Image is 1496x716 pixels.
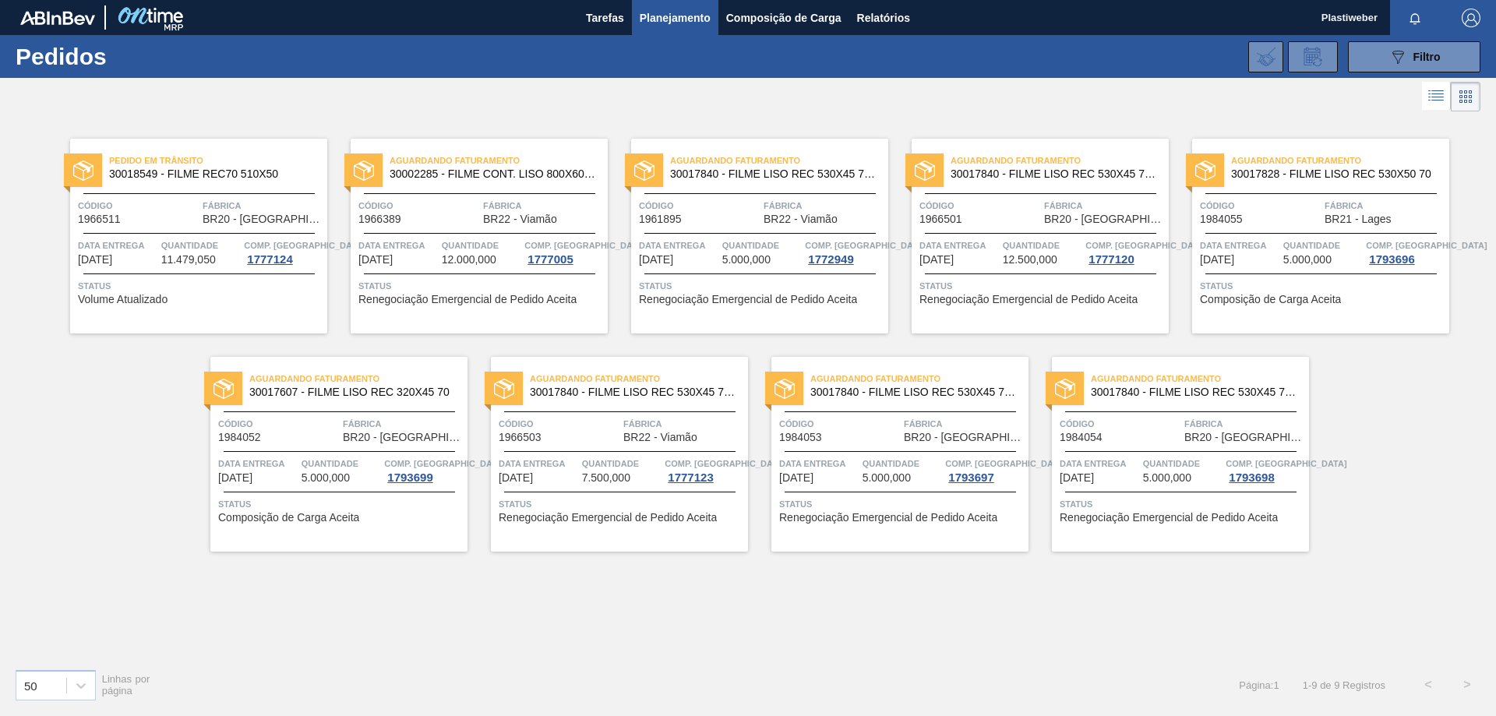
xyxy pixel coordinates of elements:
[1091,371,1309,386] span: Aguardando Faturamento
[1366,238,1445,266] a: Comp. [GEOGRAPHIC_DATA]1793696
[390,168,595,180] span: 30002285 - FILME CONT. LISO 800X60 100% RECICLADO
[919,238,999,253] span: Data entrega
[530,386,736,398] span: 30017840 - FILME LISO REC 530X45 70%
[863,456,942,471] span: Quantidade
[358,278,604,294] span: Status
[358,198,479,213] span: Código
[161,238,241,253] span: Quantidade
[78,198,199,213] span: Código
[1413,51,1441,63] span: Filtro
[582,456,662,471] span: Quantidade
[1448,665,1487,704] button: >
[1226,456,1346,471] span: Comp. Carga
[919,198,1040,213] span: Código
[639,254,673,266] span: 25/08/2025
[249,371,467,386] span: Aguardando Faturamento
[213,379,234,399] img: status
[608,139,888,333] a: statusAguardando Faturamento30017840 - FILME LISO REC 530X45 70%Código1961895FábricaBR22 - Viamão...
[945,456,1066,471] span: Comp. Carga
[1231,168,1437,180] span: 30017828 - FILME LISO REC 530X50 70
[499,496,744,512] span: Status
[764,213,838,225] span: BR22 - Viamão
[634,160,654,181] img: status
[779,416,900,432] span: Código
[1303,679,1385,691] span: 1 - 9 de 9 Registros
[1283,254,1332,266] span: 5.000,000
[951,168,1156,180] span: 30017840 - FILME LISO REC 530X45 70%
[904,432,1025,443] span: BR20 - Sapucaia
[779,496,1025,512] span: Status
[810,386,1016,398] span: 30017840 - FILME LISO REC 530X45 70%
[499,512,717,524] span: Renegociação Emergencial de Pedido Aceita
[1060,512,1278,524] span: Renegociação Emergencial de Pedido Aceita
[78,238,157,253] span: Data entrega
[722,238,802,253] span: Quantidade
[1200,238,1279,253] span: Data entrega
[779,456,859,471] span: Data entrega
[582,472,630,484] span: 7.500,000
[1085,238,1206,253] span: Comp. Carga
[1060,496,1305,512] span: Status
[1003,238,1082,253] span: Quantidade
[1060,416,1180,432] span: Código
[218,432,261,443] span: 1984052
[639,198,760,213] span: Código
[499,416,619,432] span: Código
[640,9,711,27] span: Planejamento
[1325,198,1445,213] span: Fábrica
[73,160,93,181] img: status
[1451,82,1480,111] div: Visão em Cards
[494,379,514,399] img: status
[1184,432,1305,443] span: BR20 - Sapucaia
[857,9,910,27] span: Relatórios
[47,139,327,333] a: statusPedido em Trânsito30018549 - FILME REC70 510X50Código1966511FábricaBR20 - [GEOGRAPHIC_DATA]...
[1325,213,1392,225] span: BR21 - Lages
[218,472,252,484] span: 01/09/2025
[1248,41,1283,72] div: Importar Negociações dos Pedidos
[945,471,997,484] div: 1793697
[722,254,771,266] span: 5.000,000
[390,153,608,168] span: Aguardando Faturamento
[1283,238,1363,253] span: Quantidade
[499,456,578,471] span: Data entrega
[1195,160,1215,181] img: status
[1044,198,1165,213] span: Fábrica
[1044,213,1165,225] span: BR20 - Sapucaia
[524,253,576,266] div: 1777005
[442,254,496,266] span: 12.000,000
[384,456,464,484] a: Comp. [GEOGRAPHIC_DATA]1793699
[764,198,884,213] span: Fábrica
[358,254,393,266] span: 25/08/2025
[810,371,1028,386] span: Aguardando Faturamento
[1422,82,1451,111] div: Visão em Lista
[665,456,785,471] span: Comp. Carga
[1028,357,1309,552] a: statusAguardando Faturamento30017840 - FILME LISO REC 530X45 70%Código1984054FábricaBR20 - [GEOGR...
[1200,294,1341,305] span: Composição de Carga Aceita
[1003,254,1057,266] span: 12.500,000
[805,238,926,253] span: Comp. Carga
[442,238,521,253] span: Quantidade
[945,456,1025,484] a: Comp. [GEOGRAPHIC_DATA]1793697
[774,379,795,399] img: status
[244,253,295,266] div: 1777124
[639,238,718,253] span: Data entrega
[670,153,888,168] span: Aguardando Faturamento
[302,456,381,471] span: Quantidade
[623,416,744,432] span: Fábrica
[530,371,748,386] span: Aguardando Faturamento
[524,238,645,253] span: Comp. Carga
[467,357,748,552] a: statusAguardando Faturamento30017840 - FILME LISO REC 530X45 70%Código1966503FábricaBR22 - Viamão...
[779,512,997,524] span: Renegociação Emergencial de Pedido Aceita
[384,456,505,471] span: Comp. Carga
[78,254,112,266] span: 16/08/2025
[343,416,464,432] span: Fábrica
[1390,7,1440,29] button: Notificações
[919,254,954,266] span: 26/08/2025
[1462,9,1480,27] img: Logout
[805,238,884,266] a: Comp. [GEOGRAPHIC_DATA]1772949
[1184,416,1305,432] span: Fábrica
[1226,471,1277,484] div: 1793698
[1060,432,1103,443] span: 1984054
[1143,456,1223,471] span: Quantidade
[888,139,1169,333] a: statusAguardando Faturamento30017840 - FILME LISO REC 530X45 70%Código1966501FábricaBR20 - [GEOGR...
